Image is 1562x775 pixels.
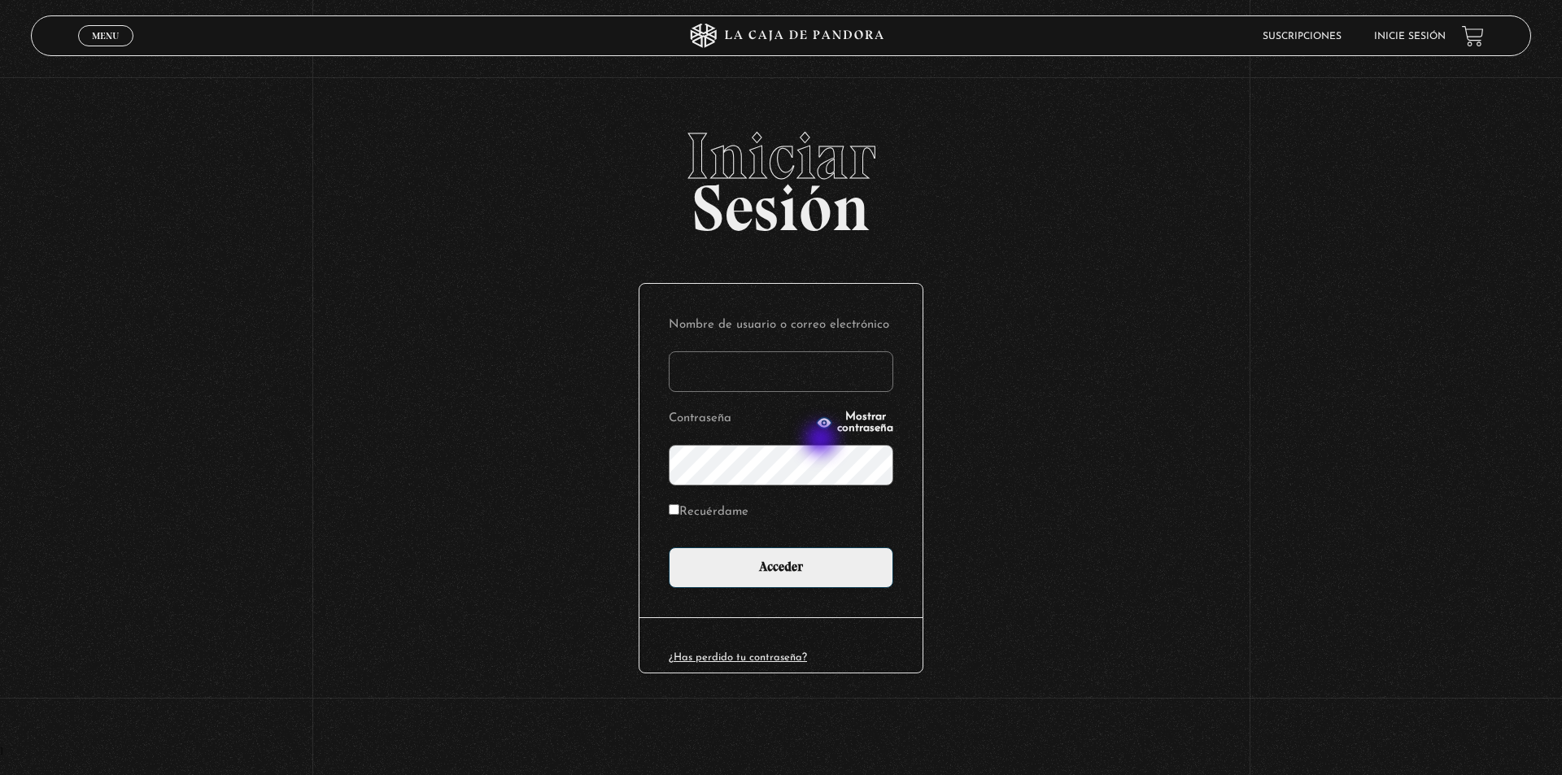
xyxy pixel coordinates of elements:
[1263,32,1342,41] a: Suscripciones
[669,407,811,432] label: Contraseña
[837,411,893,434] span: Mostrar contraseña
[669,313,893,338] label: Nombre de usuario o correo electrónico
[669,547,893,588] input: Acceder
[669,500,748,525] label: Recuérdame
[92,31,119,41] span: Menu
[31,124,1530,189] span: Iniciar
[669,504,679,515] input: Recuérdame
[31,124,1530,228] h2: Sesión
[87,45,125,56] span: Cerrar
[1462,25,1484,47] a: View your shopping cart
[669,652,807,663] a: ¿Has perdido tu contraseña?
[816,411,893,434] button: Mostrar contraseña
[1374,32,1446,41] a: Inicie sesión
